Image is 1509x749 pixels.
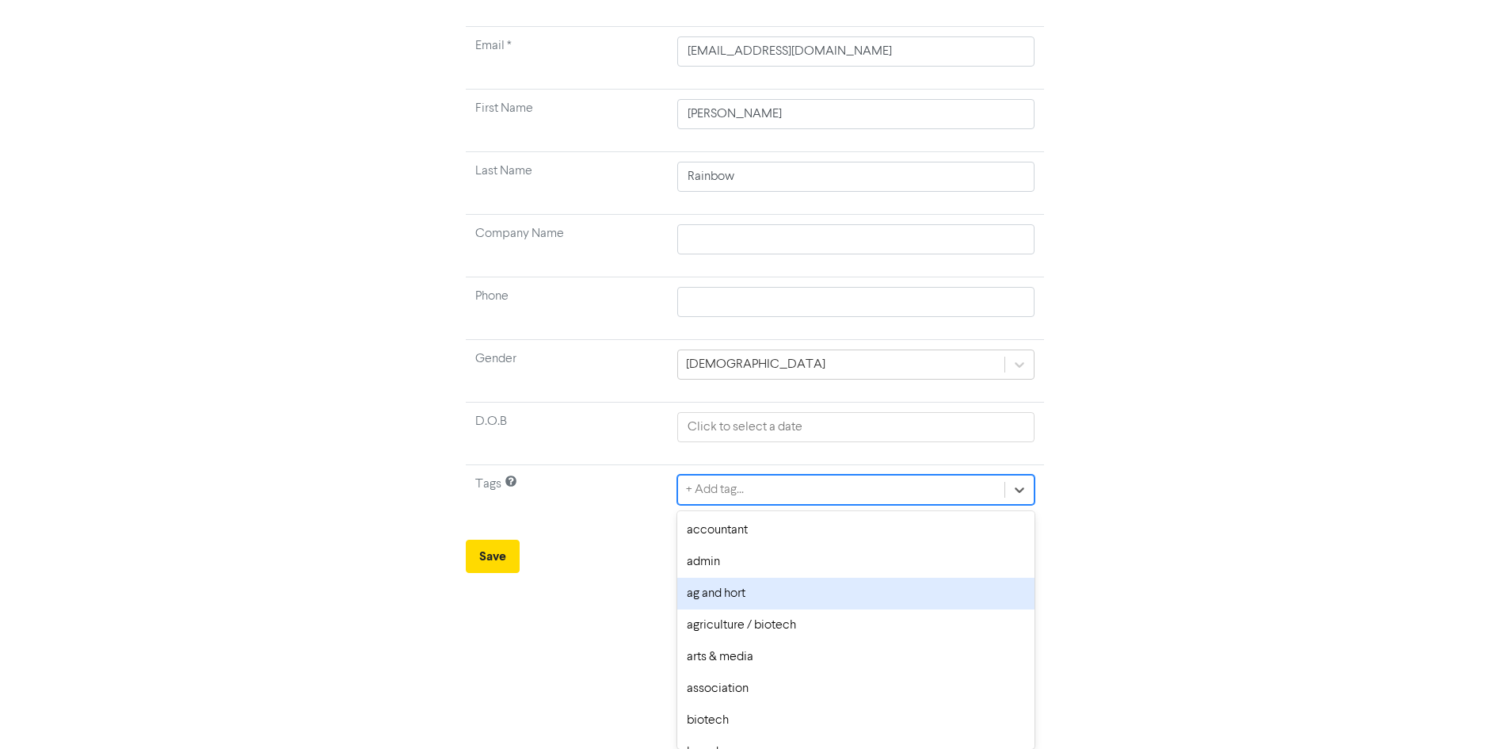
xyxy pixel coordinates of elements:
td: D.O.B [466,403,669,465]
td: Tags [466,465,669,528]
td: First Name [466,90,669,152]
div: + Add tag... [686,480,744,499]
td: Company Name [466,215,669,277]
button: Save [466,540,520,573]
div: agriculture / biotech [677,610,1034,641]
div: ag and hort [677,578,1034,610]
td: Required [466,27,669,90]
td: Last Name [466,152,669,215]
div: [DEMOGRAPHIC_DATA] [686,355,825,374]
td: Phone [466,277,669,340]
div: biotech [677,705,1034,736]
div: admin [677,546,1034,578]
div: accountant [677,514,1034,546]
input: Click to select a date [677,412,1034,442]
div: arts & media [677,641,1034,673]
div: association [677,673,1034,705]
iframe: Chat Widget [1430,673,1509,749]
td: Gender [466,340,669,403]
